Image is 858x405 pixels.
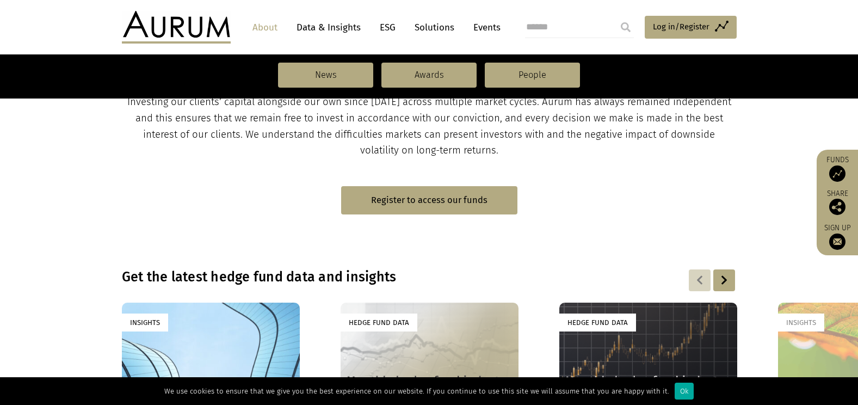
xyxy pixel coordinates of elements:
[278,63,373,88] a: News
[829,234,845,250] img: Sign up to our newsletter
[829,199,845,215] img: Share this post
[615,16,637,38] input: Submit
[822,190,853,215] div: Share
[468,17,501,38] a: Events
[559,314,636,332] div: Hedge Fund Data
[341,186,517,214] a: Register to access our funds
[381,63,477,88] a: Awards
[485,63,580,88] a: People
[127,96,731,157] span: Investing our clients’ capital alongside our own since [DATE] across multiple market cycles. Auru...
[247,17,283,38] a: About
[778,314,824,332] div: Insights
[122,269,596,285] h3: Get the latest hedge fund data and insights
[829,165,845,182] img: Access Funds
[822,223,853,250] a: Sign up
[675,383,694,400] div: Ok
[822,155,853,182] a: Funds
[653,20,709,33] span: Log in/Register
[122,11,231,44] img: Aurum
[122,314,168,332] div: Insights
[645,16,737,39] a: Log in/Register
[291,17,366,38] a: Data & Insights
[341,314,417,332] div: Hedge Fund Data
[374,17,401,38] a: ESG
[409,17,460,38] a: Solutions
